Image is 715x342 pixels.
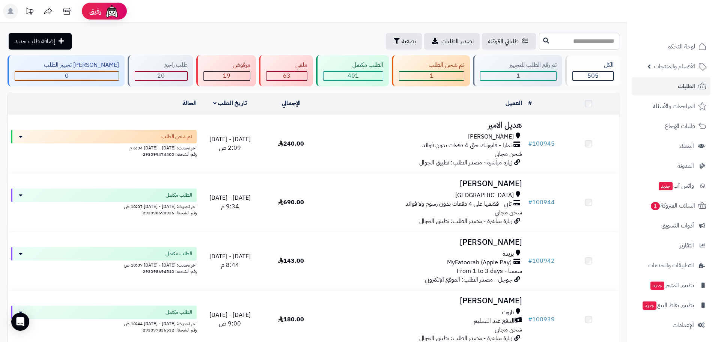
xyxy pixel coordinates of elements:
span: رفيق [89,7,101,16]
span: 1 [430,71,434,80]
h3: [PERSON_NAME] [325,238,522,247]
span: # [528,256,532,265]
span: تصدير الطلبات [441,37,474,46]
span: الدفع عند التسليم [474,317,515,325]
span: شحن مجاني [495,325,522,334]
span: الأقسام والمنتجات [654,61,695,72]
span: [DATE] - [DATE] 8:44 م [209,252,251,270]
div: اخر تحديث: [DATE] - [DATE] 10:44 ص [11,319,197,327]
a: أدوات التسويق [632,217,710,235]
span: 180.00 [278,315,304,324]
span: [DATE] - [DATE] 9:34 م [209,193,251,211]
span: 1 [651,202,660,210]
span: 690.00 [278,198,304,207]
a: المراجعات والأسئلة [632,97,710,115]
span: تم شحن الطلب [161,133,192,140]
a: تم شحن الطلب 1 [390,55,471,86]
span: MyFatoorah (Apple Pay) [447,258,512,267]
a: #100939 [528,315,555,324]
span: 0 [65,71,69,80]
a: تاريخ الطلب [213,99,247,108]
span: رقم الشحنة: 293098698936 [143,209,197,216]
span: رقم الشحنة: 293099474400 [143,151,197,158]
span: جديد [643,301,656,310]
span: الطلب مكتمل [166,250,192,258]
span: الطلبات [678,81,695,92]
span: تصفية [402,37,416,46]
span: 19 [223,71,230,80]
span: تطبيق المتجر [650,280,694,291]
a: ملغي 63 [257,55,315,86]
a: تطبيق المتجرجديد [632,276,710,294]
span: بريدة [503,250,514,258]
a: طلب راجع 20 [126,55,194,86]
div: [PERSON_NAME] تجهيز الطلب [15,61,119,69]
span: العملاء [679,141,694,151]
span: # [528,139,532,148]
a: تم رفع الطلب للتجهيز 1 [471,55,564,86]
div: ملغي [266,61,307,69]
span: 20 [157,71,165,80]
a: الطلبات [632,77,710,95]
a: لوحة التحكم [632,38,710,56]
div: Open Intercom Messenger [11,313,29,331]
a: الإعدادات [632,316,710,334]
span: جديد [650,282,664,290]
span: الإعدادات [673,320,694,330]
div: تم رفع الطلب للتجهيز [480,61,557,69]
div: 401 [324,72,383,80]
span: شحن مجاني [495,208,522,217]
span: تابي - قسّمها على 4 دفعات بدون رسوم ولا فوائد [405,200,512,208]
a: تطبيق نقاط البيعجديد [632,296,710,314]
span: 143.00 [278,256,304,265]
span: المدونة [677,161,694,171]
span: رقم الشحنة: 293097836532 [143,327,197,333]
a: السلات المتروكة1 [632,197,710,215]
div: اخر تحديث: [DATE] - [DATE] 6:04 م [11,143,197,151]
span: وآتس آب [658,181,694,191]
span: سمسا - From 1 to 3 days [457,267,522,276]
span: 240.00 [278,139,304,148]
span: 63 [283,71,291,80]
span: [GEOGRAPHIC_DATA] [455,191,514,200]
img: ai-face.png [104,4,119,19]
div: اخر تحديث: [DATE] - [DATE] 10:07 ص [11,202,197,210]
span: تطبيق نقاط البيع [642,300,694,310]
span: طلباتي المُوكلة [488,37,519,46]
span: زيارة مباشرة - مصدر الطلب: تطبيق الجوال [419,217,512,226]
a: # [528,99,532,108]
span: تاروت [502,308,514,317]
h3: [PERSON_NAME] [325,179,522,188]
a: طلبات الإرجاع [632,117,710,135]
a: #100944 [528,198,555,207]
span: جوجل - مصدر الطلب: الموقع الإلكتروني [425,275,512,284]
span: طلبات الإرجاع [665,121,695,131]
a: #100945 [528,139,555,148]
span: [DATE] - [DATE] 9:00 ص [209,310,251,328]
span: رقم الشحنة: 293098694510 [143,268,197,275]
a: التطبيقات والخدمات [632,256,710,274]
span: المراجعات والأسئلة [653,101,695,111]
div: 0 [15,72,119,80]
span: جديد [659,182,673,190]
span: الطلب مكتمل [166,309,192,316]
div: الطلب مكتمل [323,61,383,69]
span: تمارا - فاتورتك حتى 4 دفعات بدون فوائد [422,141,512,150]
div: مرفوض [203,61,250,69]
h3: [PERSON_NAME] [325,297,522,305]
span: # [528,315,532,324]
span: 505 [587,71,599,80]
a: طلباتي المُوكلة [482,33,536,50]
span: 1 [516,71,520,80]
span: إضافة طلب جديد [15,37,55,46]
a: العملاء [632,137,710,155]
span: لوحة التحكم [667,41,695,52]
a: التقارير [632,237,710,255]
a: الطلب مكتمل 401 [315,55,390,86]
span: السلات المتروكة [650,200,695,211]
span: التقارير [680,240,694,251]
a: #100942 [528,256,555,265]
a: الحالة [182,99,197,108]
a: تصدير الطلبات [424,33,480,50]
button: تصفية [386,33,422,50]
